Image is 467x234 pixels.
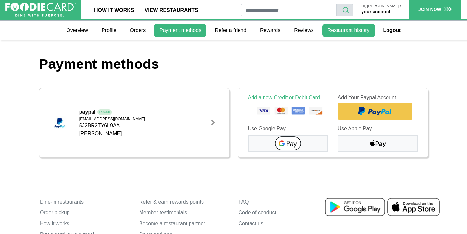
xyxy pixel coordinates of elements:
[139,218,229,229] a: Become a restaurant partner
[378,24,406,37] a: Logout
[139,207,229,218] a: Member testimonials
[39,56,428,73] h1: Payment methods
[79,116,204,137] div: 5J2BR2TY6L9AA
[40,207,129,218] a: Order pickup
[40,218,129,229] a: How it works
[125,24,151,37] a: Orders
[336,4,353,16] button: search
[97,109,112,115] span: Default
[361,4,401,8] p: Hi, [PERSON_NAME] !
[61,24,93,37] a: Overview
[241,4,337,16] input: restaurant search
[338,125,418,133] div: Use Apple Pay
[275,136,301,150] img: g-pay.png
[248,95,320,100] a: Add a new Credit or Debit Card
[322,24,375,37] a: Restaurant history
[238,196,328,207] a: FAQ
[79,116,204,122] div: [EMAIL_ADDRESS][DOMAIN_NAME]
[369,139,387,148] img: apple-pay.png
[79,130,204,137] div: [PERSON_NAME]
[289,24,319,37] a: Reviews
[248,104,328,118] img: card-logos
[338,94,418,101] div: Add Your Paypal Account
[255,24,286,37] a: Rewards
[361,9,390,14] a: your account
[139,196,229,207] a: Refer & earn rewards points
[40,196,129,207] a: Dine-in restaurants
[5,3,76,17] img: FoodieCard; Eat, Drink, Save, Donate
[79,108,96,116] b: paypal
[210,24,252,37] a: Refer a friend
[49,116,69,129] img: paypal.png
[238,207,328,218] a: Code of conduct
[238,218,328,229] a: Contact us
[248,125,328,133] div: Use Google Pay
[96,24,121,37] a: Profile
[154,24,206,37] a: Payment methods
